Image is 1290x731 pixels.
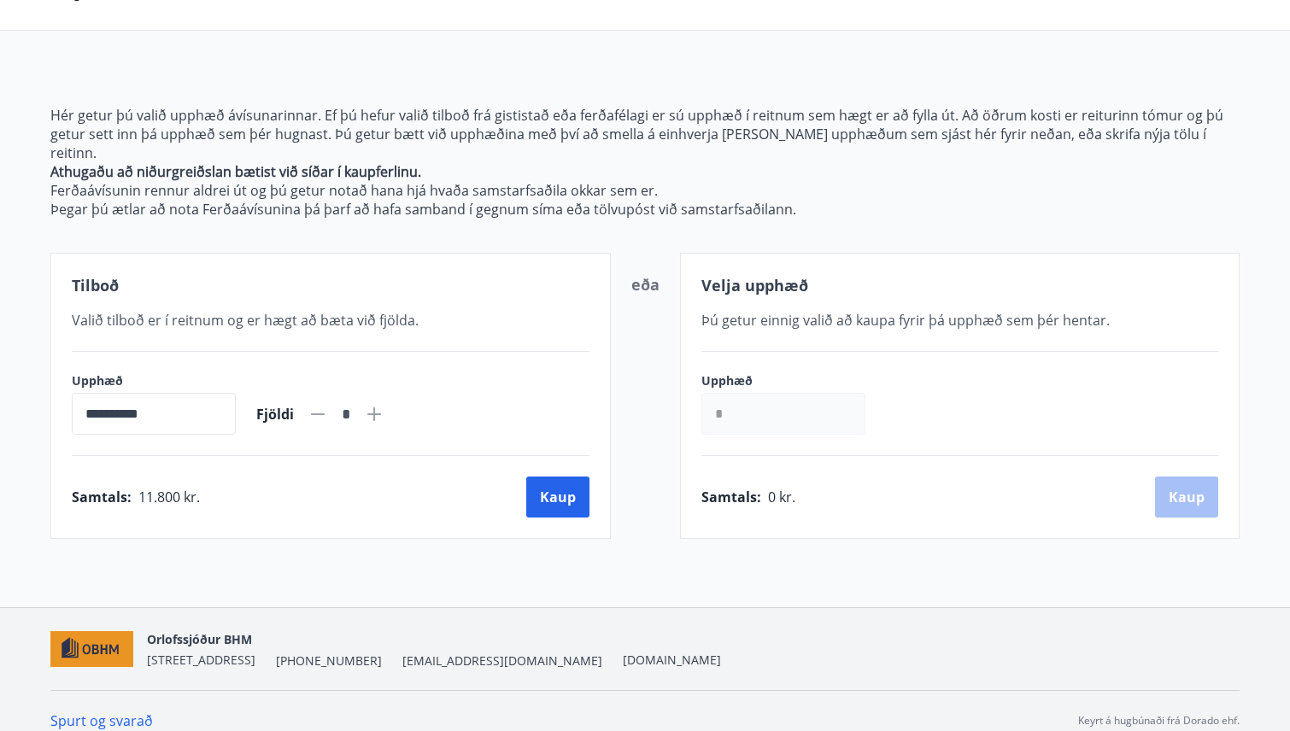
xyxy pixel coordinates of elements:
p: Þegar þú ætlar að nota Ferðaávísunina þá þarf að hafa samband í gegnum síma eða tölvupóst við sam... [50,200,1240,219]
span: Samtals : [72,488,132,506]
span: Valið tilboð er í reitnum og er hægt að bæta við fjölda. [72,311,419,330]
p: Ferðaávísunin rennur aldrei út og þú getur notað hana hjá hvaða samstarfsaðila okkar sem er. [50,181,1240,200]
span: eða [631,274,660,295]
span: [PHONE_NUMBER] [276,652,382,670]
a: [DOMAIN_NAME] [623,652,721,668]
label: Upphæð [701,372,882,389]
span: 11.800 kr. [138,488,200,506]
p: Keyrt á hugbúnaði frá Dorado ehf. [1078,713,1240,728]
strong: Athugaðu að niðurgreiðslan bætist við síðar í kaupferlinu. [50,162,421,181]
img: c7HIBRK87IHNqKbXD1qOiSZFdQtg2UzkX3TnRQ1O.png [50,631,133,668]
span: 0 kr. [768,488,795,506]
span: [EMAIL_ADDRESS][DOMAIN_NAME] [402,652,602,670]
p: Hér getur þú valið upphæð ávísunarinnar. Ef þú hefur valið tilboð frá gististað eða ferðafélagi e... [50,106,1240,162]
span: [STREET_ADDRESS] [147,652,255,668]
span: Fjöldi [256,405,294,424]
label: Upphæð [72,372,236,389]
a: Spurt og svarað [50,711,153,730]
span: Þú getur einnig valið að kaupa fyrir þá upphæð sem þér hentar. [701,311,1110,330]
span: Orlofssjóður BHM [147,631,252,647]
span: Tilboð [72,275,119,295]
span: Velja upphæð [701,275,808,295]
button: Kaup [526,477,589,518]
span: Samtals : [701,488,761,506]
